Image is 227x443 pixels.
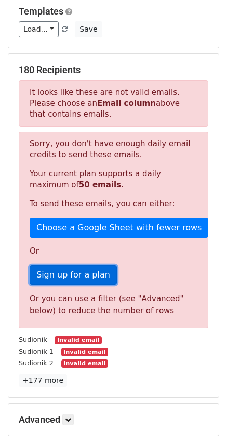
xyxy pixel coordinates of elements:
[19,348,54,355] small: Sudionik 1
[19,359,54,367] small: Sudionik 2
[30,218,208,238] a: Choose a Google Sheet with fewer rows
[19,21,59,37] a: Load...
[30,246,197,257] p: Or
[19,80,208,127] p: It looks like these are not valid emails. Please choose an above that contains emails.
[19,64,208,76] h5: 180 Recipients
[30,169,197,190] p: Your current plan supports a daily maximum of .
[30,265,117,285] a: Sign up for a plan
[19,6,63,17] a: Templates
[175,393,227,443] iframe: Chat Widget
[97,99,156,108] strong: Email column
[19,374,67,387] a: +177 more
[19,414,208,425] h5: Advanced
[175,393,227,443] div: Widget razgovora
[55,336,101,345] small: Invalid email
[79,180,121,189] strong: 50 emails
[19,336,47,343] small: Sudionik
[30,199,197,210] p: To send these emails, you can either:
[30,139,197,160] p: Sorry, you don't have enough daily email credits to send these emails.
[75,21,102,37] button: Save
[30,293,197,316] div: Or you can use a filter (see "Advanced" below) to reduce the number of rows
[61,348,108,356] small: Invalid email
[61,359,108,368] small: Invalid email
